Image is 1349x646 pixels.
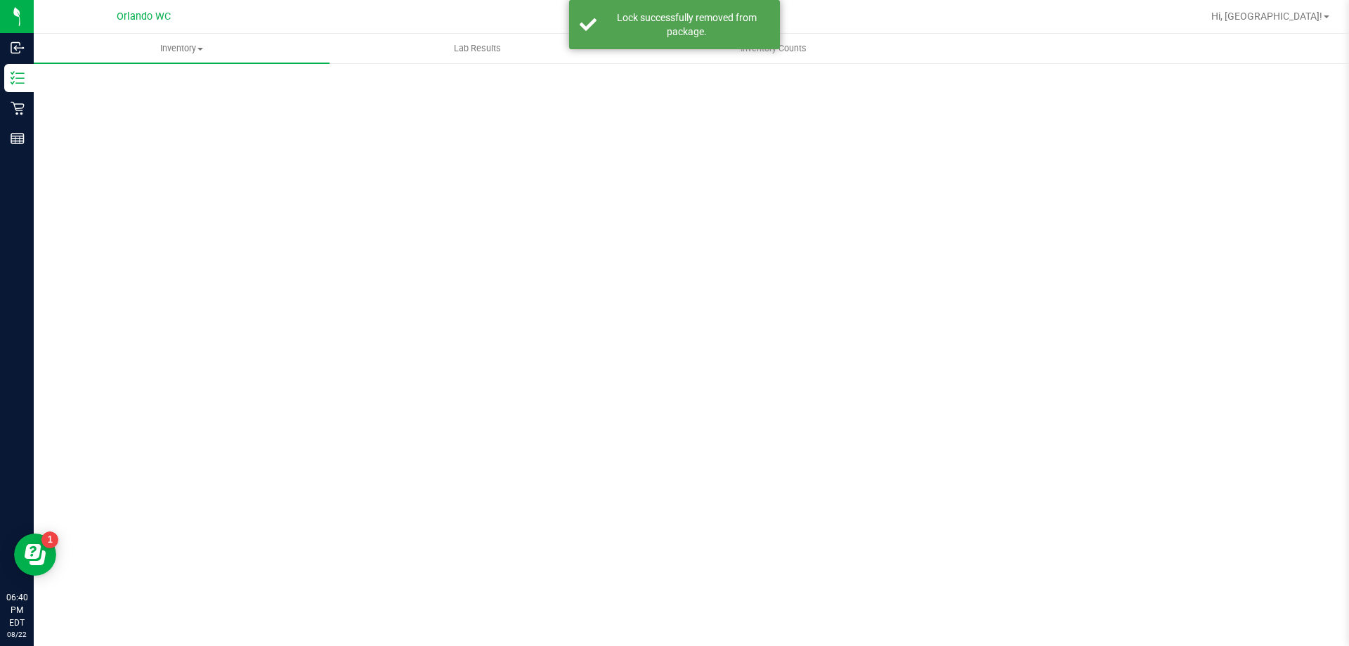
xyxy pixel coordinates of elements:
[6,591,27,629] p: 06:40 PM EDT
[1211,11,1322,22] span: Hi, [GEOGRAPHIC_DATA]!
[435,42,520,55] span: Lab Results
[34,34,330,63] a: Inventory
[604,11,769,39] div: Lock successfully removed from package.
[11,71,25,85] inline-svg: Inventory
[41,531,58,548] iframe: Resource center unread badge
[6,629,27,640] p: 08/22
[34,42,330,55] span: Inventory
[11,131,25,146] inline-svg: Reports
[11,41,25,55] inline-svg: Inbound
[14,534,56,576] iframe: Resource center
[330,34,625,63] a: Lab Results
[117,11,171,22] span: Orlando WC
[11,101,25,115] inline-svg: Retail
